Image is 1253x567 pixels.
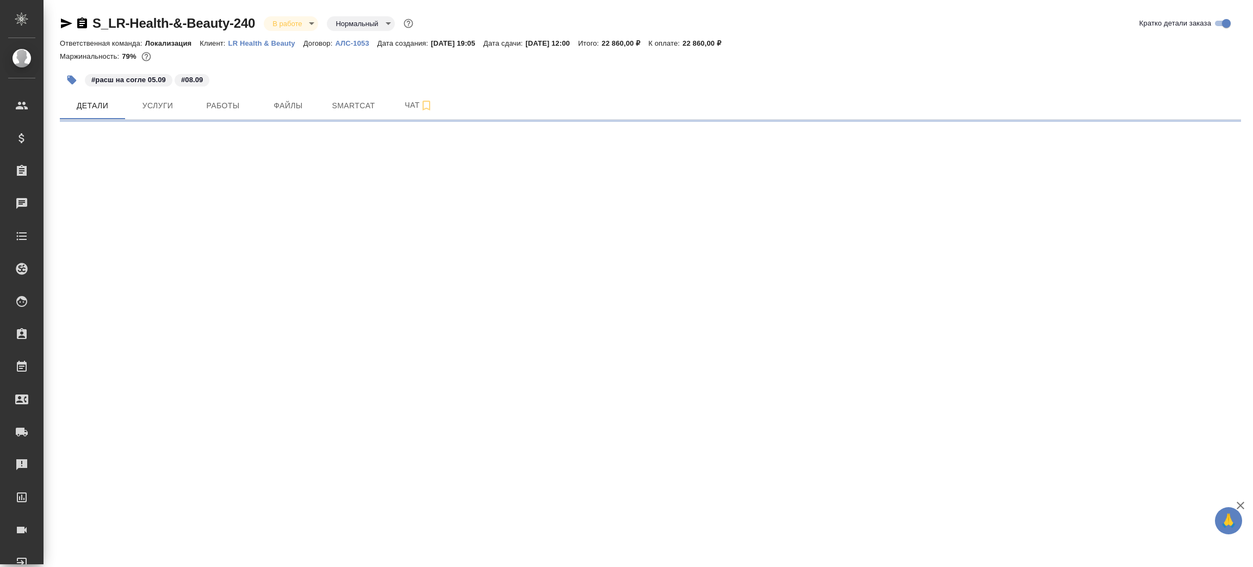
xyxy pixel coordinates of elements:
button: В работе [269,19,305,28]
svg: Подписаться [420,99,433,112]
p: Ответственная команда: [60,39,145,47]
p: LR Health & Beauty [228,39,303,47]
p: К оплате: [648,39,683,47]
button: 🙏 [1215,507,1242,534]
p: Маржинальность: [60,52,122,60]
button: Скопировать ссылку для ЯМессенджера [60,17,73,30]
div: В работе [264,16,318,31]
span: Кратко детали заказа [1139,18,1211,29]
p: 22 860,00 ₽ [601,39,648,47]
span: Работы [197,99,249,113]
p: Договор: [303,39,336,47]
p: Дата сдачи: [483,39,525,47]
span: Файлы [262,99,314,113]
a: LR Health & Beauty [228,38,303,47]
span: 🙏 [1219,509,1238,532]
button: 3998.40 RUB; [139,50,153,64]
span: 08.09 [173,75,211,84]
button: Добавить тэг [60,68,84,92]
button: Доп статусы указывают на важность/срочность заказа [401,16,415,30]
p: Клиент: [200,39,228,47]
p: #08.09 [181,75,203,85]
p: Итого: [578,39,601,47]
p: АЛС-1053 [335,39,377,47]
span: Услуги [132,99,184,113]
p: #расш на согле 05.09 [91,75,166,85]
span: Чат [393,98,445,112]
a: АЛС-1053 [335,38,377,47]
p: [DATE] 19:05 [431,39,483,47]
p: 22 860,00 ₽ [683,39,729,47]
p: [DATE] 12:00 [525,39,578,47]
button: Скопировать ссылку [76,17,89,30]
span: Детали [66,99,119,113]
button: Нормальный [332,19,381,28]
p: Дата создания: [377,39,431,47]
p: Локализация [145,39,200,47]
p: 79% [122,52,139,60]
div: В работе [327,16,394,31]
a: S_LR-Health-&-Beauty-240 [92,16,255,30]
span: Smartcat [327,99,380,113]
span: расш на согле 05.09 [84,75,173,84]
